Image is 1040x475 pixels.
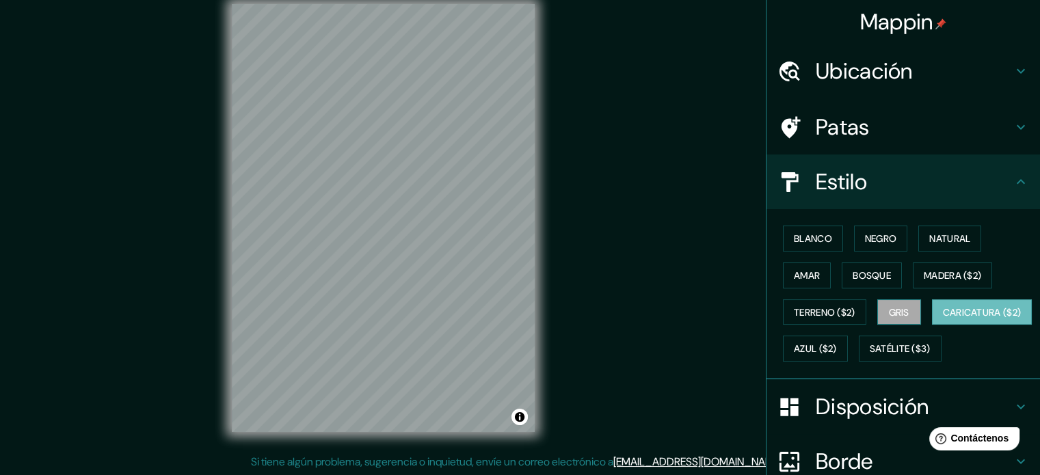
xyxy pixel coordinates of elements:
font: Disposición [816,392,929,421]
font: Estilo [816,167,867,196]
div: Estilo [766,154,1040,209]
button: Azul ($2) [783,336,848,362]
button: Amar [783,262,831,288]
button: Natural [918,226,981,252]
div: Patas [766,100,1040,154]
iframe: Lanzador de widgets de ayuda [918,422,1025,460]
font: Azul ($2) [794,343,837,355]
font: Amar [794,269,820,282]
button: Terreno ($2) [783,299,866,325]
button: Blanco [783,226,843,252]
font: Patas [816,113,870,141]
div: Disposición [766,379,1040,434]
canvas: Mapa [232,4,535,432]
font: Blanco [794,232,832,245]
font: Ubicación [816,57,913,85]
button: Negro [854,226,908,252]
font: Natural [929,232,970,245]
font: Satélite ($3) [870,343,931,355]
img: pin-icon.png [935,18,946,29]
font: Si tiene algún problema, sugerencia o inquietud, envíe un correo electrónico a [251,454,613,469]
button: Madera ($2) [913,262,992,288]
font: Mappin [860,8,933,36]
font: Gris [889,306,909,318]
button: Activar o desactivar atribución [511,409,528,425]
button: Bosque [842,262,902,288]
font: Madera ($2) [924,269,981,282]
font: Negro [865,232,897,245]
a: [EMAIL_ADDRESS][DOMAIN_NAME] [613,454,782,469]
font: Bosque [853,269,891,282]
button: Gris [877,299,921,325]
button: Satélite ($3) [859,336,942,362]
font: Terreno ($2) [794,306,855,318]
div: Ubicación [766,44,1040,98]
font: Caricatura ($2) [943,306,1022,318]
button: Caricatura ($2) [932,299,1032,325]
